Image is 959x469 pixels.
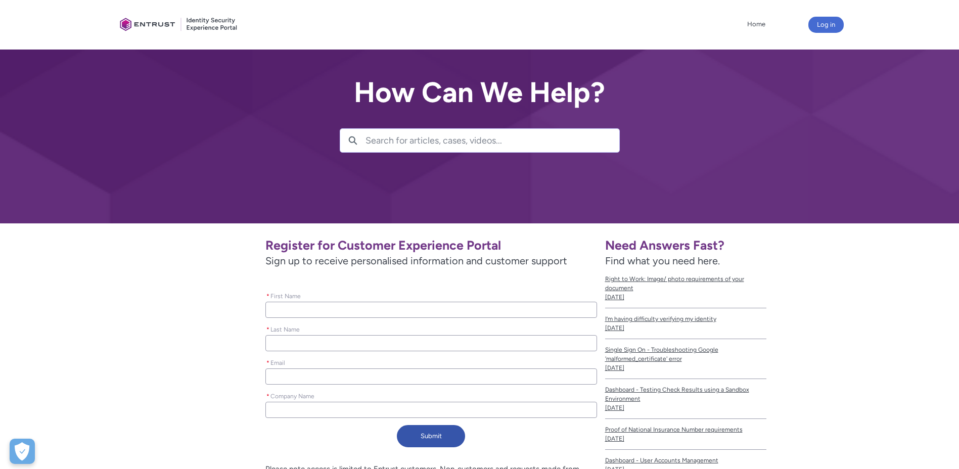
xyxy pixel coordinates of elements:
[605,345,766,363] span: Single Sign On - Troubleshooting Google 'malformed_certificate' error
[265,290,305,301] label: First Name
[266,326,269,333] abbr: required
[605,419,766,450] a: Proof of National Insurance Number requirements[DATE]
[605,238,766,253] h1: Need Answers Fast?
[366,129,619,152] input: Search for articles, cases, videos...
[605,308,766,339] a: I’m having difficulty verifying my identity[DATE]
[605,324,624,332] lightning-formatted-date-time: [DATE]
[265,238,597,253] h1: Register for Customer Experience Portal
[605,255,720,267] span: Find what you need here.
[266,359,269,366] abbr: required
[265,253,597,268] span: Sign up to receive personalised information and customer support
[605,314,766,323] span: I’m having difficulty verifying my identity
[10,439,35,464] div: Cookie Preferences
[605,404,624,411] lightning-formatted-date-time: [DATE]
[745,17,768,32] a: Home
[266,393,269,400] abbr: required
[265,390,318,401] label: Company Name
[808,17,844,33] button: Log in
[340,129,366,152] button: Search
[605,294,624,301] lightning-formatted-date-time: [DATE]
[605,364,624,371] lightning-formatted-date-time: [DATE]
[605,339,766,379] a: Single Sign On - Troubleshooting Google 'malformed_certificate' error[DATE]
[265,323,304,334] label: Last Name
[605,274,766,293] span: Right to Work: Image/ photo requirements of your document
[605,379,766,419] a: Dashboard - Testing Check Results using a Sandbox Environment[DATE]
[10,439,35,464] button: Open Preferences
[605,385,766,403] span: Dashboard - Testing Check Results using a Sandbox Environment
[605,268,766,308] a: Right to Work: Image/ photo requirements of your document[DATE]
[266,293,269,300] abbr: required
[265,356,289,367] label: Email
[340,77,620,108] h2: How Can We Help?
